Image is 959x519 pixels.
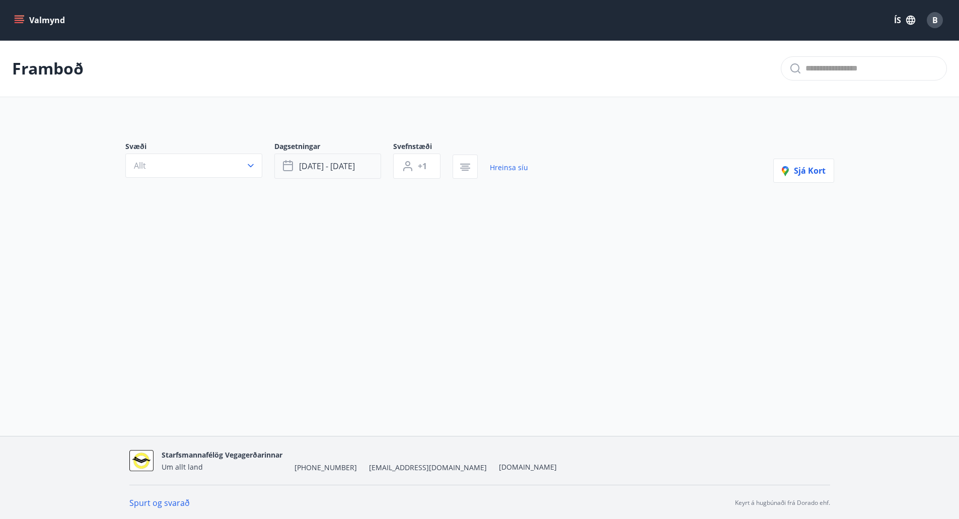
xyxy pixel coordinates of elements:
span: Dagsetningar [274,141,393,154]
button: +1 [393,154,440,179]
button: B [923,8,947,32]
button: [DATE] - [DATE] [274,154,381,179]
span: Sjá kort [782,165,826,176]
img: suBotUq1GBnnm8aIt3p4JrVVQbDVnVd9Xe71I8RX.jpg [129,450,154,472]
span: Svefnstæði [393,141,453,154]
a: Spurt og svarað [129,497,190,508]
button: menu [12,11,69,29]
p: Keyrt á hugbúnaði frá Dorado ehf. [735,498,830,507]
p: Framboð [12,57,84,80]
span: [PHONE_NUMBER] [294,463,357,473]
button: Allt [125,154,262,178]
span: B [932,15,938,26]
span: [EMAIL_ADDRESS][DOMAIN_NAME] [369,463,487,473]
span: [DATE] - [DATE] [299,161,355,172]
a: Hreinsa síu [490,157,528,179]
span: Allt [134,160,146,171]
span: +1 [418,161,427,172]
button: ÍS [889,11,921,29]
button: Sjá kort [773,159,834,183]
a: [DOMAIN_NAME] [499,462,557,472]
span: Um allt land [162,462,203,472]
span: Svæði [125,141,274,154]
span: Starfsmannafélög Vegagerðarinnar [162,450,282,460]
